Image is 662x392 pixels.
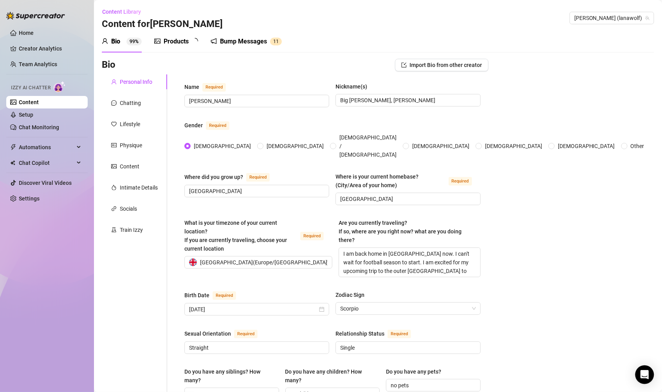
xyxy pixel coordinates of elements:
[336,329,384,338] div: Relationship Status
[336,133,400,159] span: [DEMOGRAPHIC_DATA] / [DEMOGRAPHIC_DATA]
[211,38,217,44] span: notification
[184,329,266,338] label: Sexual Orientation
[234,330,258,338] span: Required
[336,82,373,91] label: Nickname(s)
[102,5,147,18] button: Content Library
[10,160,15,166] img: Chat Copilot
[202,83,226,92] span: Required
[120,141,142,150] div: Physique
[184,220,287,252] span: What is your timezone of your current location? If you are currently traveling, choose your curre...
[189,187,323,195] input: Where did you grow up?
[111,100,117,106] span: message
[184,367,279,385] label: Do you have any siblings? How many?
[391,381,474,390] input: Do you have any pets?
[635,365,654,384] div: Open Intercom Messenger
[276,39,279,44] span: 1
[340,343,474,352] input: Relationship Status
[184,367,274,385] div: Do you have any siblings? How many?
[120,226,143,234] div: Train Izzy
[6,12,65,20] img: logo-BBDzfeDw.svg
[449,177,472,186] span: Required
[19,157,74,169] span: Chat Copilot
[628,142,648,150] span: Other
[386,367,447,376] label: Do you have any pets?
[192,38,198,44] span: loading
[111,121,117,127] span: heart
[340,195,474,203] input: Where is your current homebase? (City/Area of your home)
[189,258,197,266] img: gb
[111,164,117,169] span: picture
[19,61,57,67] a: Team Analytics
[410,62,482,68] span: Import Bio from other creator
[102,38,108,44] span: user
[395,59,489,71] button: Import Bio from other creator
[409,142,473,150] span: [DEMOGRAPHIC_DATA]
[336,291,370,299] label: Zodiac Sign
[336,172,445,190] div: Where is your current homebase? (City/Area of your home)
[19,180,72,186] a: Discover Viral Videos
[645,16,650,20] span: team
[120,204,137,213] div: Socials
[555,142,618,150] span: [DEMOGRAPHIC_DATA]
[401,62,407,68] span: import
[111,143,117,148] span: idcard
[111,227,117,233] span: experiment
[482,142,545,150] span: [DEMOGRAPHIC_DATA]
[120,120,140,128] div: Lifestyle
[336,172,480,190] label: Where is your current homebase? (City/Area of your home)
[184,291,209,300] div: Birth Date
[273,39,276,44] span: 1
[102,9,141,15] span: Content Library
[206,121,229,130] span: Required
[11,84,51,92] span: Izzy AI Chatter
[339,248,480,277] textarea: I am back home in [GEOGRAPHIC_DATA] now. I can't wait for football season to start. I am excited ...
[184,329,231,338] div: Sexual Orientation
[213,291,236,300] span: Required
[189,305,317,314] input: Birth Date
[285,367,375,385] div: Do you have any children? How many?
[120,99,141,107] div: Chatting
[336,82,367,91] div: Nickname(s)
[126,38,142,45] sup: 99%
[339,220,462,243] span: Are you currently traveling? If so, where are you right now? what are you doing there?
[154,38,161,44] span: picture
[111,79,117,85] span: user
[184,173,243,181] div: Where did you grow up?
[189,343,323,352] input: Sexual Orientation
[10,144,16,150] span: thunderbolt
[19,42,81,55] a: Creator Analytics
[184,121,203,130] div: Gender
[102,59,115,71] h3: Bio
[336,329,420,338] label: Relationship Status
[220,37,267,46] div: Bump Messages
[19,124,59,130] a: Chat Monitoring
[263,142,327,150] span: [DEMOGRAPHIC_DATA]
[120,78,152,86] div: Personal Info
[340,96,474,105] input: Nickname(s)
[184,82,234,92] label: Name
[336,291,364,299] div: Zodiac Sign
[246,173,270,182] span: Required
[189,97,323,105] input: Name
[19,30,34,36] a: Home
[574,12,649,24] span: Lana Wolf (lanawolf)
[184,83,199,91] div: Name
[285,367,380,385] label: Do you have any children? How many?
[184,291,245,300] label: Birth Date
[270,38,282,45] sup: 11
[19,141,74,154] span: Automations
[388,330,411,338] span: Required
[191,142,254,150] span: [DEMOGRAPHIC_DATA]
[164,37,189,46] div: Products
[111,37,120,46] div: Bio
[19,99,39,105] a: Content
[102,18,223,31] h3: Content for [PERSON_NAME]
[184,172,278,182] label: Where did you grow up?
[111,206,117,211] span: link
[386,367,441,376] div: Do you have any pets?
[184,121,238,130] label: Gender
[111,185,117,190] span: fire
[300,232,324,240] span: Required
[19,195,40,202] a: Settings
[120,162,139,171] div: Content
